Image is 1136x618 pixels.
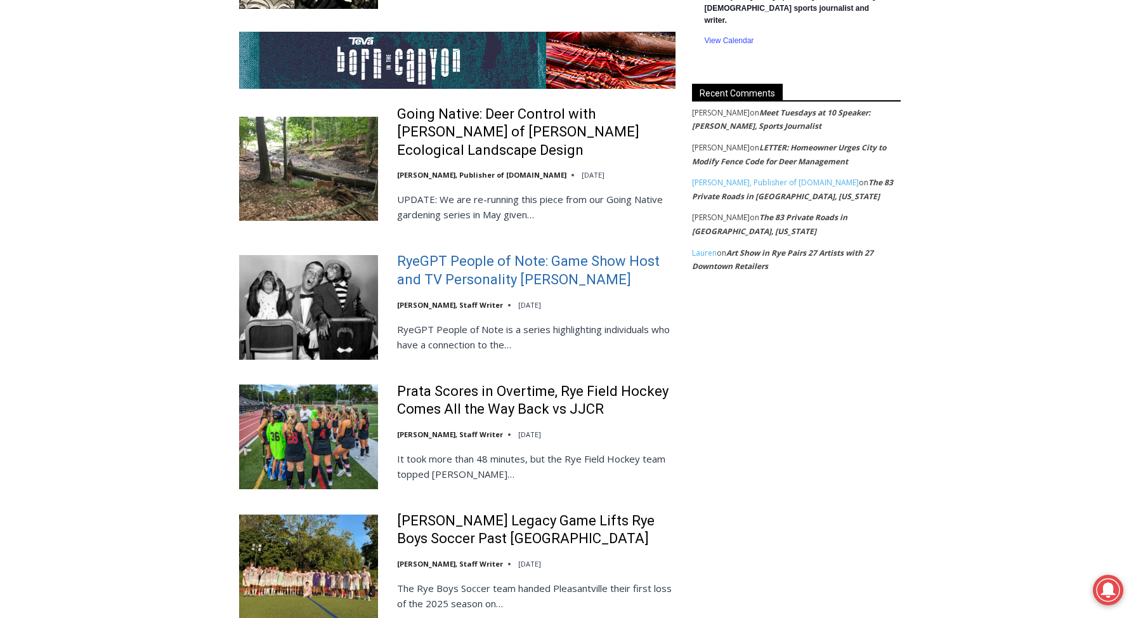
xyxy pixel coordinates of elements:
div: "[PERSON_NAME] and I covered the [DATE] Parade, which was a really eye opening experience as I ha... [320,1,599,123]
a: [PERSON_NAME], Staff Writer [397,430,503,439]
time: [DATE] [518,559,541,569]
a: Prata Scores in Overtime, Rye Field Hockey Comes All the Way Back vs JJCR [397,383,676,419]
p: UPDATE: We are re-running this piece from our Going Native gardening series in May given… [397,192,676,222]
span: [PERSON_NAME] [692,142,750,153]
p: RyeGPT People of Note is a series highlighting individuals who have a connection to the… [397,322,676,352]
h4: [PERSON_NAME] Read Sanctuary Fall Fest: [DATE] [10,128,169,157]
a: [PERSON_NAME], Publisher of [DOMAIN_NAME] [397,170,566,180]
footer: on [692,211,901,238]
a: [PERSON_NAME] Legacy Game Lifts Rye Boys Soccer Past [GEOGRAPHIC_DATA] [397,512,676,548]
p: The Rye Boys Soccer team handed Pleasantville their first loss of the 2025 season on… [397,581,676,611]
a: Meet Tuesdays at 10 Speaker: [PERSON_NAME], Sports Journalist [692,107,870,132]
span: [PERSON_NAME] [692,212,750,223]
a: Lauren [692,247,717,258]
a: The 83 Private Roads in [GEOGRAPHIC_DATA], [US_STATE] [692,212,847,237]
div: 5 [133,107,139,120]
a: RyeGPT People of Note: Game Show Host and TV Personality [PERSON_NAME] [397,253,676,289]
a: Intern @ [DOMAIN_NAME] [305,123,615,158]
img: Prata Scores in Overtime, Rye Field Hockey Comes All the Way Back vs JJCR [239,385,378,489]
div: 6 [148,107,154,120]
a: LETTER: Homeowner Urges City to Modify Fence Code for Deer Management [692,142,886,167]
p: It took more than 48 minutes, but the Rye Field Hockey team topped [PERSON_NAME]… [397,451,676,482]
span: Intern @ [DOMAIN_NAME] [332,126,588,155]
footer: on [692,176,901,203]
time: [DATE] [518,430,541,439]
span: [PERSON_NAME] [692,107,750,118]
a: [PERSON_NAME], Publisher of [DOMAIN_NAME] [692,177,859,188]
span: Recent Comments [692,84,783,101]
time: [DATE] [582,170,604,180]
a: Going Native: Deer Control with [PERSON_NAME] of [PERSON_NAME] Ecological Landscape Design [397,105,676,160]
footer: on [692,246,901,273]
img: Going Native: Deer Control with Missy Fabel of Missy Fabel Ecological Landscape Design [239,117,378,221]
img: RyeGPT People of Note: Game Show Host and TV Personality Garry Moore [239,255,378,359]
a: The 83 Private Roads in [GEOGRAPHIC_DATA], [US_STATE] [692,177,893,202]
div: / [142,107,145,120]
footer: on [692,141,901,168]
a: View Calendar [705,36,754,46]
a: Art Show in Rye Pairs 27 Artists with 27 Downtown Retailers [692,247,873,272]
a: [PERSON_NAME], Staff Writer [397,559,503,569]
div: unique DIY crafts [133,37,183,104]
footer: on [692,106,901,133]
a: [PERSON_NAME] Read Sanctuary Fall Fest: [DATE] [1,126,190,158]
time: [DATE] [518,300,541,310]
a: [PERSON_NAME], Staff Writer [397,300,503,310]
